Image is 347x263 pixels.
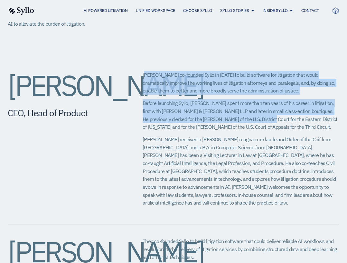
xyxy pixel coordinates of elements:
span: Theo co-founded Syllo to build litigation software that could deliver reliable AI workflows and r... [143,238,337,260]
div: Menu Toggle [47,8,319,14]
nav: Menu [47,8,319,14]
a: Inside Syllo [263,8,288,13]
p: [PERSON_NAME] received a [PERSON_NAME] magna cum laude and Order of the Coif from [GEOGRAPHIC_DAT... [143,136,339,207]
img: syllo [8,7,34,15]
a: Syllo Stories [220,8,249,13]
a: Choose Syllo [183,8,212,13]
p: Before launching Syllo, [PERSON_NAME] spent more than ten years of his career in litigation, firs... [143,99,339,131]
p: [PERSON_NAME] co-founded Syllo in [DATE] to build software for litigation that would dramatically... [143,71,339,95]
h2: [PERSON_NAME] [8,71,117,100]
a: AI Powered Litigation [84,8,128,13]
a: Contact [301,8,319,13]
h5: CEO, Head of Product [8,108,117,118]
span: They teamed up with software engineers from [GEOGRAPHIC_DATA] to create a secure platform where a... [8,5,262,27]
a: Unified Workspace [136,8,175,13]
